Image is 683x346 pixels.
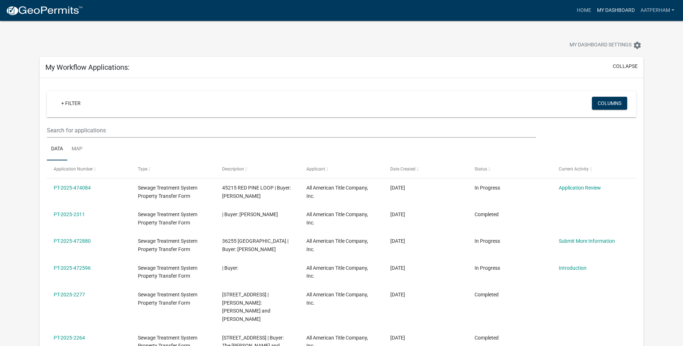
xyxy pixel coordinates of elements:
a: My Dashboard [594,4,638,17]
a: PT-2025-2311 [54,211,85,217]
span: Completed [475,292,499,297]
span: 36255 RUSH LAKE LOOP | Buyer: Pamela Youngquist [222,238,288,252]
span: Current Activity [559,167,589,172]
span: Description [222,167,244,172]
span: 08/29/2025 [390,292,405,297]
span: Sewage Treatment System Property Transfer Form [138,238,197,252]
span: All American Title Company, Inc. [306,265,368,279]
a: PT-2025-472880 [54,238,91,244]
a: PT-2025-2277 [54,292,85,297]
span: Sewage Treatment System Property Transfer Form [138,185,197,199]
a: Data [47,138,67,161]
datatable-header-cell: Type [131,160,215,178]
a: PT-2025-474084 [54,185,91,191]
datatable-header-cell: Description [215,160,300,178]
a: PT-2025-2264 [54,335,85,341]
a: AATPerham [638,4,677,17]
span: All American Title Company, Inc. [306,211,368,226]
span: In Progress [475,238,500,244]
button: Columns [592,97,627,110]
span: Applicant [306,167,325,172]
span: Date Created [390,167,415,172]
span: 37498 STATE HWY 78 | Buyer: Susan Y Adams and Joshua T Adams [222,292,270,322]
button: My Dashboard Settingssettings [564,38,647,52]
datatable-header-cell: Current Activity [552,160,636,178]
input: Search for applications [47,123,536,138]
span: | Buyer: [222,265,238,271]
span: Status [475,167,487,172]
span: 09/03/2025 [390,238,405,244]
a: + Filter [55,97,86,110]
datatable-header-cell: Applicant [299,160,383,178]
span: 08/29/2025 [390,335,405,341]
a: Submit More Information [559,238,615,244]
span: | Buyer: Ryan Hendrickson [222,211,278,217]
span: Completed [475,211,499,217]
a: Map [67,138,87,161]
datatable-header-cell: Status [468,160,552,178]
datatable-header-cell: Application Number [47,160,131,178]
span: All American Title Company, Inc. [306,292,368,306]
h5: My Workflow Applications: [45,63,130,72]
span: In Progress [475,185,500,191]
span: 09/04/2025 [390,211,405,217]
a: Home [574,4,594,17]
span: Sewage Treatment System Property Transfer Form [138,265,197,279]
span: All American Title Company, Inc. [306,185,368,199]
span: Sewage Treatment System Property Transfer Form [138,292,197,306]
span: 45215 RED PINE LOOP | Buyer: Aaron Karvonen [222,185,291,199]
a: PT-2025-472596 [54,265,91,271]
a: Introduction [559,265,587,271]
span: Type [138,167,147,172]
span: All American Title Company, Inc. [306,238,368,252]
span: Application Number [54,167,93,172]
a: Application Review [559,185,601,191]
span: 09/02/2025 [390,265,405,271]
datatable-header-cell: Date Created [383,160,468,178]
span: Sewage Treatment System Property Transfer Form [138,211,197,226]
button: collapse [613,63,638,70]
span: Completed [475,335,499,341]
i: settings [633,41,642,50]
span: In Progress [475,265,500,271]
span: My Dashboard Settings [570,41,632,50]
span: 09/05/2025 [390,185,405,191]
